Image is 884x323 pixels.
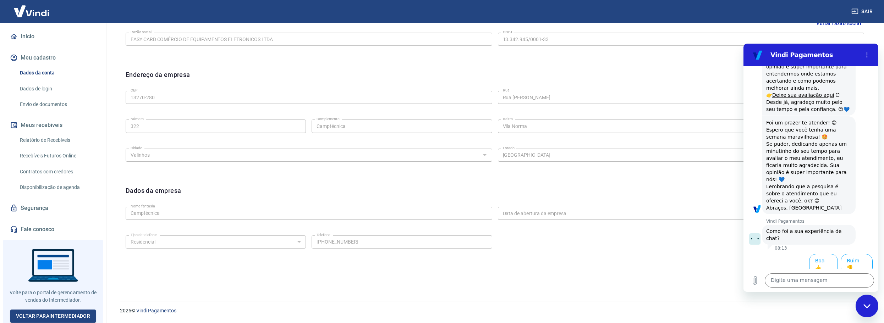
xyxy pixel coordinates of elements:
[743,44,878,292] iframe: Janela de mensagens
[131,29,152,35] label: Razão social
[23,184,108,198] span: Como foi a sua experiência de chat?
[498,207,847,220] input: DD/MM/YYYY
[126,70,190,88] h6: Endereço da empresa
[503,29,512,35] label: CNPJ
[23,76,108,168] div: Foi um prazer te atender! 😊 Espero que você tenha uma semana maravilhosa! 🤩 Se puder, dedicando a...
[9,117,98,133] button: Meus recebíveis
[23,175,135,180] p: Vindi Pagamentos
[17,82,98,96] a: Dados de login
[317,232,330,238] label: Telefone
[131,116,144,122] label: Número
[9,0,55,22] img: Vindi
[17,165,98,179] a: Contratos com credores
[136,308,176,313] a: Vindi Pagamentos
[17,149,98,163] a: Recebíveis Futuros Online
[17,66,98,80] a: Dados da conta
[503,145,515,151] label: Estado
[10,310,96,323] a: Voltar paraIntermediador
[97,210,129,231] button: Ruim 👎
[503,88,510,93] label: Rua
[503,116,513,122] label: Bairro
[131,88,137,93] label: CEP
[29,49,96,54] a: Deixe sua avaliação aqui(abre em uma nova aba)
[131,145,142,151] label: Cidade
[850,5,875,18] button: Sair
[9,50,98,66] button: Meu cadastro
[17,97,98,112] a: Envio de documentos
[31,202,44,207] p: 08:13
[66,210,94,231] button: Boa 👍
[814,17,864,30] button: Editar razão social
[856,295,878,317] iframe: Botão para abrir a janela de mensagens, conversa em andamento
[9,200,98,216] a: Segurança
[9,29,98,44] a: Início
[131,204,155,209] label: Nome fantasia
[4,230,18,244] button: Carregar arquivo
[128,151,478,160] input: Digite aqui algumas palavras para buscar a cidade
[9,222,98,237] a: Fale conosco
[17,180,98,195] a: Disponibilização de agenda
[131,232,157,238] label: Tipo de telefone
[120,307,867,314] p: 2025 ©
[317,116,340,122] label: Complemento
[126,186,181,204] h6: Dados da empresa
[91,49,96,54] svg: (abre em uma nova aba)
[17,133,98,147] a: Relatório de Recebíveis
